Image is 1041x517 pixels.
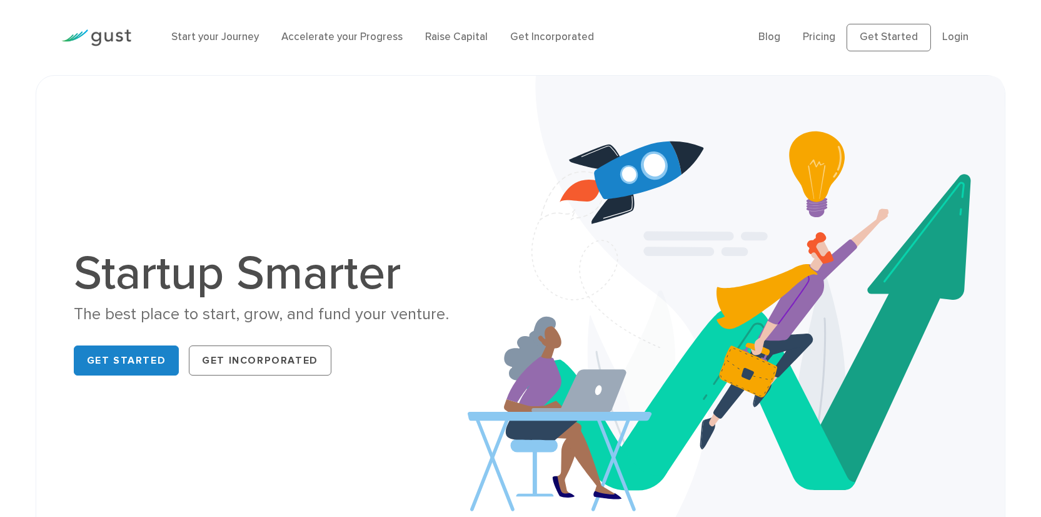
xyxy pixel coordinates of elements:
[61,29,131,46] img: Gust Logo
[74,304,505,325] div: The best place to start, grow, and fund your venture.
[758,31,780,43] a: Blog
[942,31,968,43] a: Login
[74,250,505,297] h1: Startup Smarter
[510,31,594,43] a: Get Incorporated
[171,31,259,43] a: Start your Journey
[803,31,835,43] a: Pricing
[189,346,331,376] a: Get Incorporated
[847,24,931,51] a: Get Started
[74,346,179,376] a: Get Started
[281,31,403,43] a: Accelerate your Progress
[425,31,488,43] a: Raise Capital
